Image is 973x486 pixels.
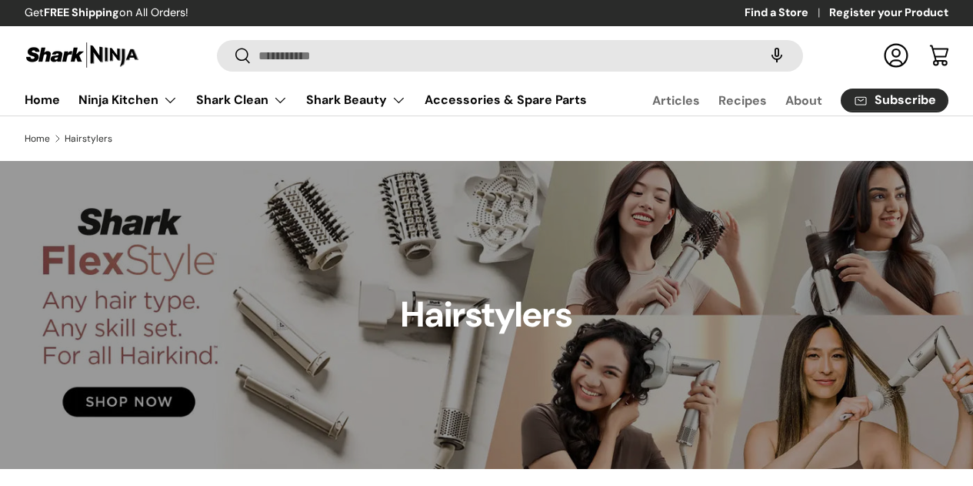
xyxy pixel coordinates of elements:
[401,293,572,337] h1: Hairstylers
[785,85,822,116] a: About
[25,134,50,143] a: Home
[752,39,801,72] speech-search-button: Search by voice
[745,5,829,22] a: Find a Store
[425,85,587,115] a: Accessories & Spare Parts
[187,85,297,116] summary: Shark Clean
[718,85,767,116] a: Recipes
[78,85,178,116] a: Ninja Kitchen
[306,85,406,116] a: Shark Beauty
[875,94,936,106] span: Subscribe
[25,85,60,115] a: Home
[69,85,187,116] summary: Ninja Kitchen
[615,85,948,116] nav: Secondary
[44,5,119,19] strong: FREE Shipping
[25,5,188,22] p: Get on All Orders!
[65,134,112,143] a: Hairstylers
[25,132,948,146] nav: Breadcrumbs
[829,5,948,22] a: Register your Product
[652,85,700,116] a: Articles
[841,89,948,112] a: Subscribe
[297,85,415,116] summary: Shark Beauty
[25,85,587,116] nav: Primary
[196,85,288,116] a: Shark Clean
[25,40,140,70] img: Shark Ninja Philippines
